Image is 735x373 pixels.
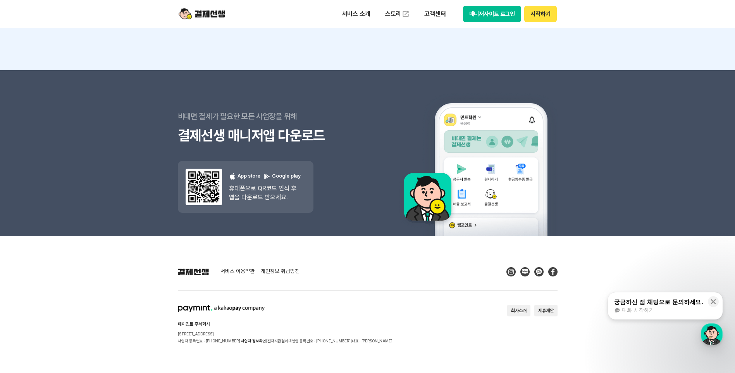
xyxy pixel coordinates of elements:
img: logo [179,7,225,21]
a: 스토리 [380,6,415,22]
a: 개인정보 취급방침 [261,268,300,275]
span: 홈 [24,257,29,264]
img: 애플 로고 [229,173,236,180]
img: Blog [520,267,530,276]
img: Facebook [548,267,558,276]
p: 고객센터 [419,7,451,21]
span: 대화 [71,258,80,264]
a: 설정 [100,246,149,265]
span: | [351,338,352,343]
p: App store [229,173,260,180]
img: 앱 다운도르드 qr [186,169,222,205]
img: 외부 도메인 오픈 [402,10,410,18]
h3: 결제선생 매니저앱 다운로드 [178,126,368,145]
img: 앱 예시 이미지 [394,72,558,236]
p: 비대면 결제가 필요한 모든 사업장을 위해 [178,107,368,126]
img: Kakao Talk [534,267,544,276]
p: 휴대폰으로 QR코드 인식 후 앱을 다운로드 받으세요. [229,184,301,202]
img: 결제선생 로고 [178,268,209,275]
p: 사업자 등록번호 : [PHONE_NUMBER] 전자지급결제대행업 등록번호 : [PHONE_NUMBER] 대표 : [PERSON_NAME] [178,337,392,344]
span: | [266,338,267,343]
img: 구글 플레이 로고 [263,173,270,180]
a: 서비스 이용약관 [220,268,255,275]
a: 사업자 정보확인 [241,338,266,343]
a: 대화 [51,246,100,265]
button: 회사소개 [507,305,530,316]
p: 서비스 소개 [337,7,376,21]
img: paymint logo [178,305,265,312]
button: 제휴제안 [534,305,558,316]
span: 설정 [120,257,129,264]
h2: 페이민트 주식회사 [178,322,392,326]
button: 시작하기 [524,6,556,22]
button: 매니저사이트 로그인 [463,6,522,22]
a: 홈 [2,246,51,265]
img: Instagram [506,267,516,276]
p: Google play [263,173,301,180]
p: [STREET_ADDRESS] [178,330,392,337]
